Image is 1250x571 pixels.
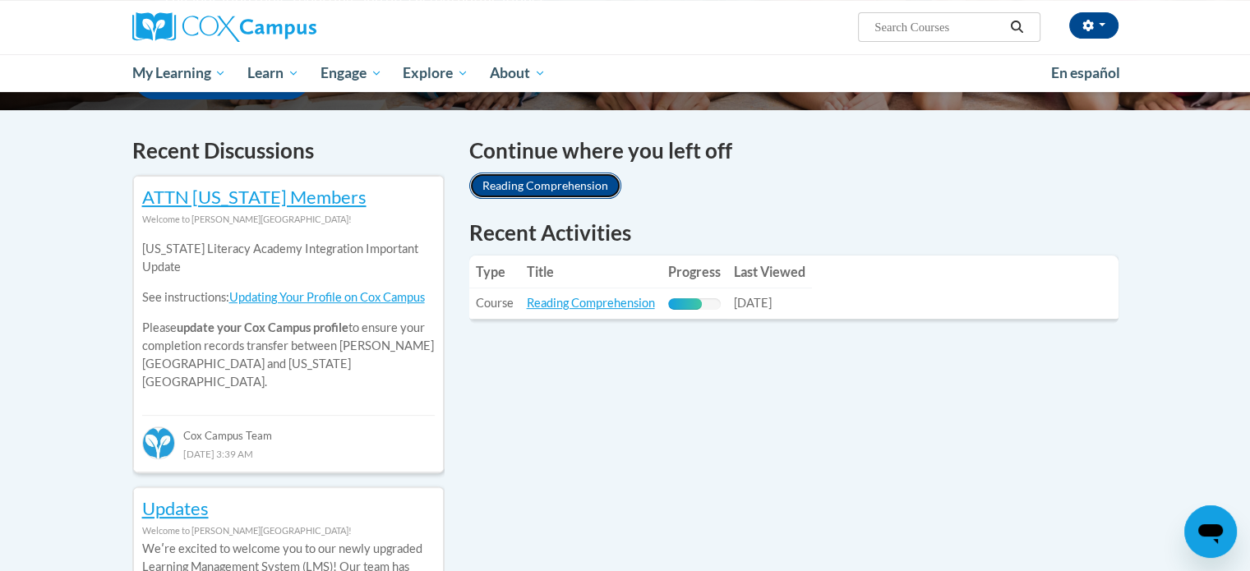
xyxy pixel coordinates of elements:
[142,210,435,228] div: Welcome to [PERSON_NAME][GEOGRAPHIC_DATA]!
[469,173,621,199] a: Reading Comprehension
[142,522,435,540] div: Welcome to [PERSON_NAME][GEOGRAPHIC_DATA]!
[142,186,367,208] a: ATTN [US_STATE] Members
[873,17,1004,37] input: Search Courses
[142,228,435,403] div: Please to ensure your completion records transfer between [PERSON_NAME][GEOGRAPHIC_DATA] and [US_...
[177,320,348,334] b: update your Cox Campus profile
[469,256,520,288] th: Type
[247,63,299,83] span: Learn
[490,63,546,83] span: About
[1040,56,1131,90] a: En español
[142,415,435,444] div: Cox Campus Team
[142,240,435,276] p: [US_STATE] Literacy Academy Integration Important Update
[469,135,1119,167] h4: Continue where you left off
[668,298,703,310] div: Progress, %
[1004,17,1029,37] button: Search
[403,63,468,83] span: Explore
[108,54,1143,92] div: Main menu
[132,135,445,167] h4: Recent Discussions
[1069,12,1119,39] button: Account Settings
[142,444,435,463] div: [DATE] 3:39 AM
[734,296,772,310] span: [DATE]
[122,54,238,92] a: My Learning
[237,54,310,92] a: Learn
[479,54,556,92] a: About
[132,12,445,42] a: Cox Campus
[727,256,812,288] th: Last Viewed
[142,288,435,306] p: See instructions:
[392,54,479,92] a: Explore
[476,296,514,310] span: Course
[527,296,655,310] a: Reading Comprehension
[229,290,425,304] a: Updating Your Profile on Cox Campus
[142,497,209,519] a: Updates
[131,63,226,83] span: My Learning
[310,54,393,92] a: Engage
[132,12,316,42] img: Cox Campus
[1051,64,1120,81] span: En español
[142,426,175,459] img: Cox Campus Team
[1184,505,1237,558] iframe: Button to launch messaging window
[321,63,382,83] span: Engage
[520,256,662,288] th: Title
[662,256,727,288] th: Progress
[469,218,1119,247] h1: Recent Activities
